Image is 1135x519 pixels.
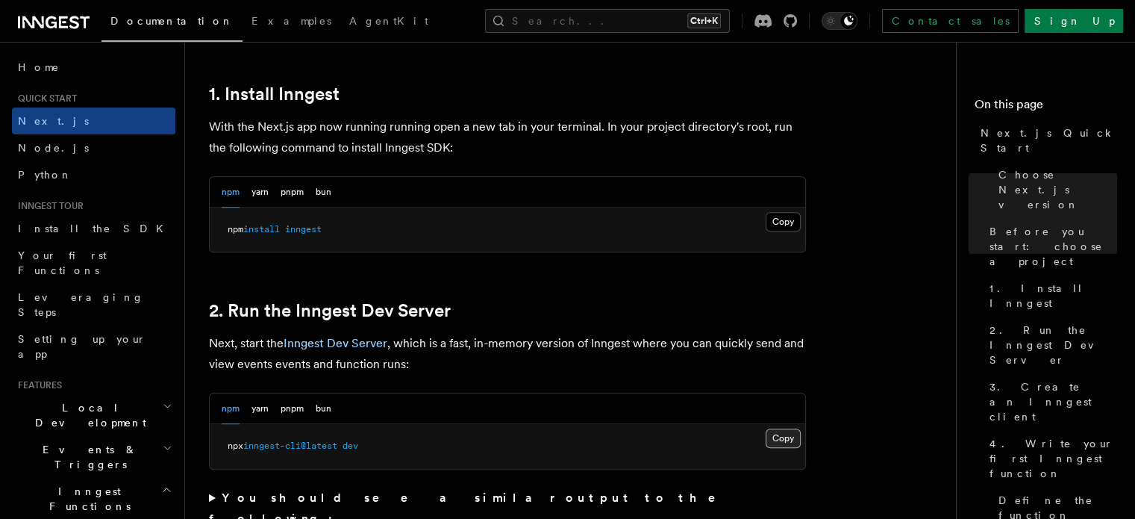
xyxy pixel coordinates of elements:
button: yarn [251,394,269,424]
button: npm [222,394,240,424]
a: 3. Create an Inngest client [984,373,1117,430]
a: Sign Up [1025,9,1123,33]
a: Documentation [101,4,243,42]
span: Your first Functions [18,249,107,276]
button: Toggle dark mode [822,12,857,30]
span: Inngest tour [12,200,84,212]
a: Setting up your app [12,326,175,367]
span: Local Development [12,400,163,430]
span: 2. Run the Inngest Dev Server [989,323,1117,367]
span: 4. Write your first Inngest function [989,436,1117,481]
a: Next.js Quick Start [975,119,1117,161]
span: 3. Create an Inngest client [989,379,1117,424]
a: Before you start: choose a project [984,218,1117,275]
a: 1. Install Inngest [209,84,340,105]
kbd: Ctrl+K [687,13,721,28]
span: Home [18,60,60,75]
span: inngest [285,224,322,234]
a: 2. Run the Inngest Dev Server [984,317,1117,373]
button: pnpm [281,177,304,208]
button: bun [316,394,331,424]
a: Node.js [12,134,175,161]
a: Install the SDK [12,215,175,242]
span: Leveraging Steps [18,291,144,318]
a: Inngest Dev Server [284,336,387,350]
button: Copy [766,429,801,448]
button: Search...Ctrl+K [485,9,730,33]
span: dev [343,441,358,451]
a: Home [12,54,175,81]
span: Features [12,379,62,391]
span: inngest-cli@latest [243,441,337,451]
a: Examples [243,4,340,40]
a: 4. Write your first Inngest function [984,430,1117,487]
button: pnpm [281,394,304,424]
span: 1. Install Inngest [989,281,1117,311]
a: Contact sales [882,9,1019,33]
a: 1. Install Inngest [984,275,1117,317]
span: AgentKit [349,15,428,27]
span: Before you start: choose a project [989,224,1117,269]
span: Install the SDK [18,223,172,234]
span: Documentation [110,15,234,27]
a: Python [12,161,175,188]
span: npx [228,441,243,451]
a: AgentKit [340,4,437,40]
span: Python [18,169,72,181]
button: yarn [251,177,269,208]
span: Node.js [18,142,89,154]
span: Setting up your app [18,333,146,360]
button: Local Development [12,394,175,436]
a: Leveraging Steps [12,284,175,326]
a: Choose Next.js version [992,161,1117,218]
button: bun [316,177,331,208]
a: 2. Run the Inngest Dev Server [209,300,451,321]
span: Quick start [12,93,77,105]
p: Next, start the , which is a fast, in-memory version of Inngest where you can quickly send and vi... [209,333,806,375]
span: Events & Triggers [12,442,163,472]
a: Next.js [12,108,175,134]
span: Next.js [18,115,89,127]
span: Choose Next.js version [998,167,1117,212]
button: Copy [766,212,801,231]
h4: On this page [975,96,1117,119]
span: Examples [251,15,331,27]
span: Inngest Functions [12,484,161,514]
span: Next.js Quick Start [981,125,1117,155]
button: Events & Triggers [12,436,175,478]
span: npm [228,224,243,234]
p: With the Next.js app now running running open a new tab in your terminal. In your project directo... [209,116,806,158]
span: install [243,224,280,234]
button: npm [222,177,240,208]
a: Your first Functions [12,242,175,284]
